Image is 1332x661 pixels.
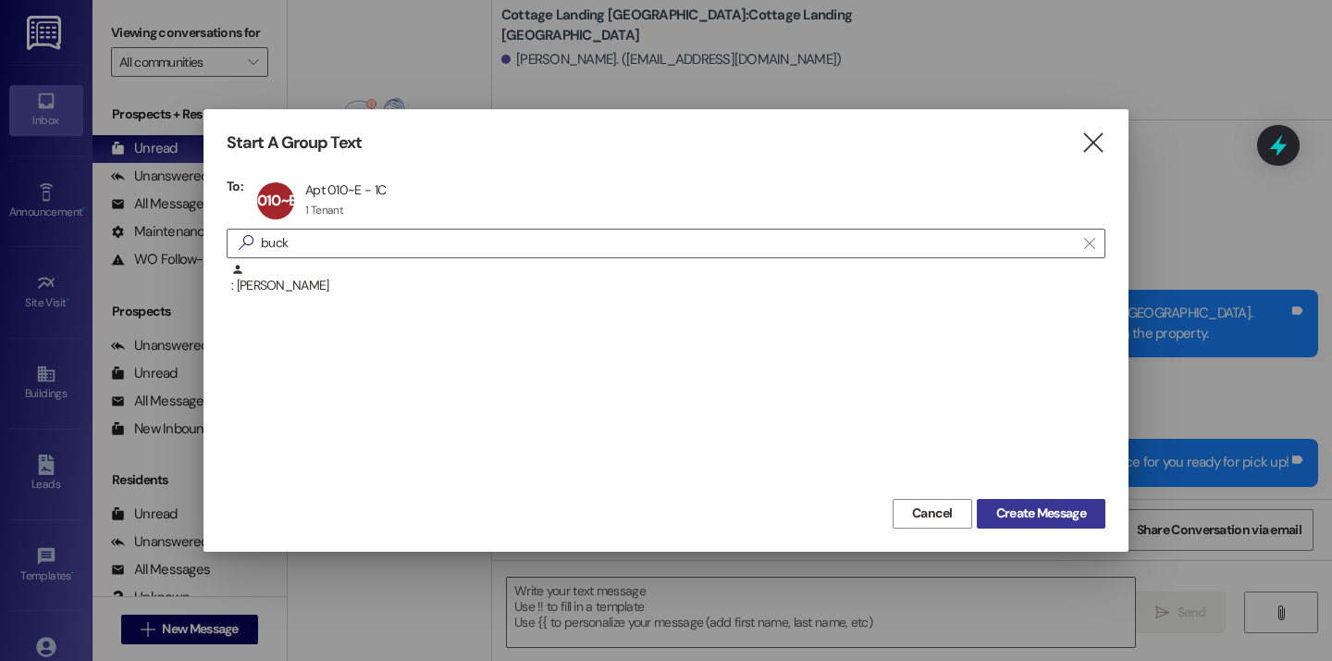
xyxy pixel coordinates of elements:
[1075,230,1104,257] button: Clear text
[996,504,1086,523] span: Create Message
[227,263,1105,309] div: : [PERSON_NAME]
[912,504,953,523] span: Cancel
[305,181,386,198] div: Apt 010~E - 1C
[231,263,1105,295] div: : [PERSON_NAME]
[227,132,362,154] h3: Start A Group Text
[227,178,243,194] h3: To:
[977,499,1105,529] button: Create Message
[1080,133,1105,153] i: 
[257,191,296,210] span: 010~E
[1084,236,1094,251] i: 
[305,203,343,218] div: 1 Tenant
[261,231,1075,256] input: Search for any contact or apartment
[893,499,972,529] button: Cancel
[231,233,261,253] i: 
